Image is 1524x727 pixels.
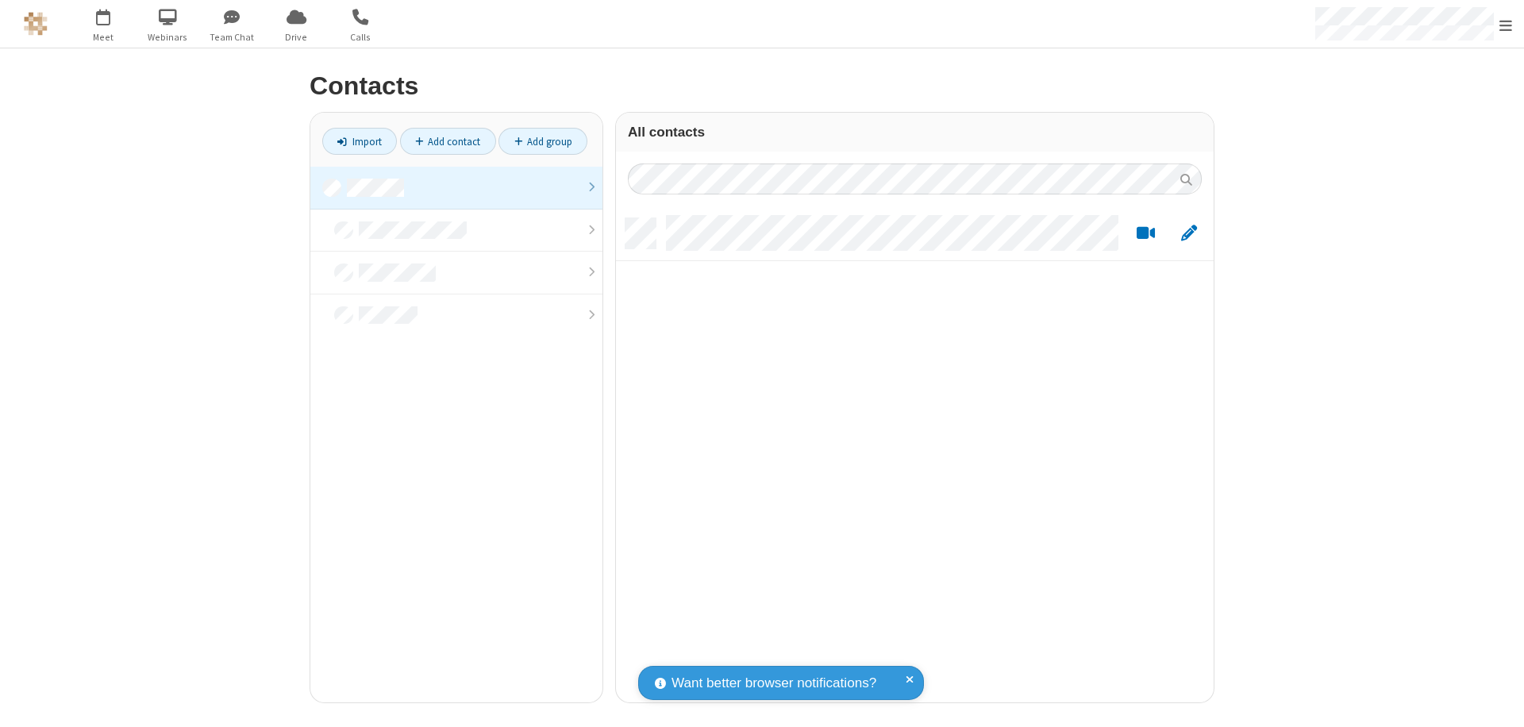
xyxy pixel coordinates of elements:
a: Add contact [400,128,496,155]
a: Add group [498,128,587,155]
img: QA Selenium DO NOT DELETE OR CHANGE [24,12,48,36]
span: Calls [331,30,391,44]
button: Edit [1173,224,1204,244]
h2: Contacts [310,72,1214,100]
span: Team Chat [202,30,262,44]
span: Want better browser notifications? [672,673,876,694]
button: Start a video meeting [1130,224,1161,244]
span: Drive [267,30,326,44]
span: Webinars [138,30,198,44]
h3: All contacts [628,125,1202,140]
span: Meet [74,30,133,44]
a: Import [322,128,397,155]
div: grid [616,206,1214,702]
